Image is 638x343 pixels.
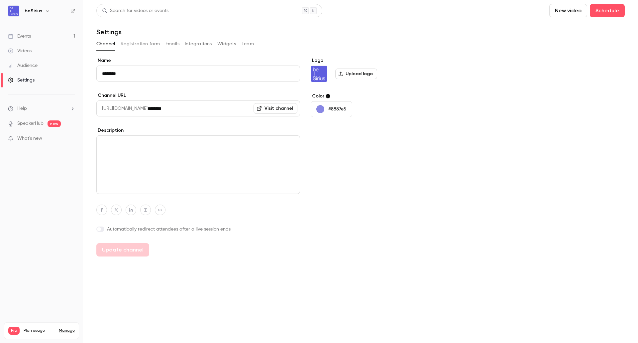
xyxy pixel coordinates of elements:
[185,39,212,49] button: Integrations
[17,120,44,127] a: SpeakerHub
[96,100,148,116] span: [URL][DOMAIN_NAME]
[96,226,300,233] label: Automatically redirect attendees after a live session ends
[24,328,55,333] span: Plan usage
[102,7,168,14] div: Search for videos or events
[96,28,122,36] h1: Settings
[8,105,75,112] li: help-dropdown-opener
[96,39,115,49] button: Channel
[8,6,19,16] img: beSirius
[165,39,179,49] button: Emails
[311,57,413,82] section: Logo
[96,92,300,99] label: Channel URL
[549,4,587,17] button: New video
[25,8,42,14] h6: beSirius
[121,39,160,49] button: Registration form
[17,135,42,142] span: What's new
[96,57,300,64] label: Name
[311,101,352,117] button: #8887e5
[242,39,254,49] button: Team
[59,328,75,333] a: Manage
[328,106,346,112] p: #8887e5
[335,69,377,79] label: Upload logo
[254,103,297,114] a: Visit channel
[311,93,413,99] label: Color
[96,127,300,134] label: Description
[8,33,31,40] div: Events
[590,4,625,17] button: Schedule
[311,66,327,82] img: beSirius
[17,105,27,112] span: Help
[311,57,413,64] label: Logo
[48,120,61,127] span: new
[8,327,20,335] span: Pro
[8,48,32,54] div: Videos
[8,62,38,69] div: Audience
[8,77,35,84] div: Settings
[217,39,236,49] button: Widgets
